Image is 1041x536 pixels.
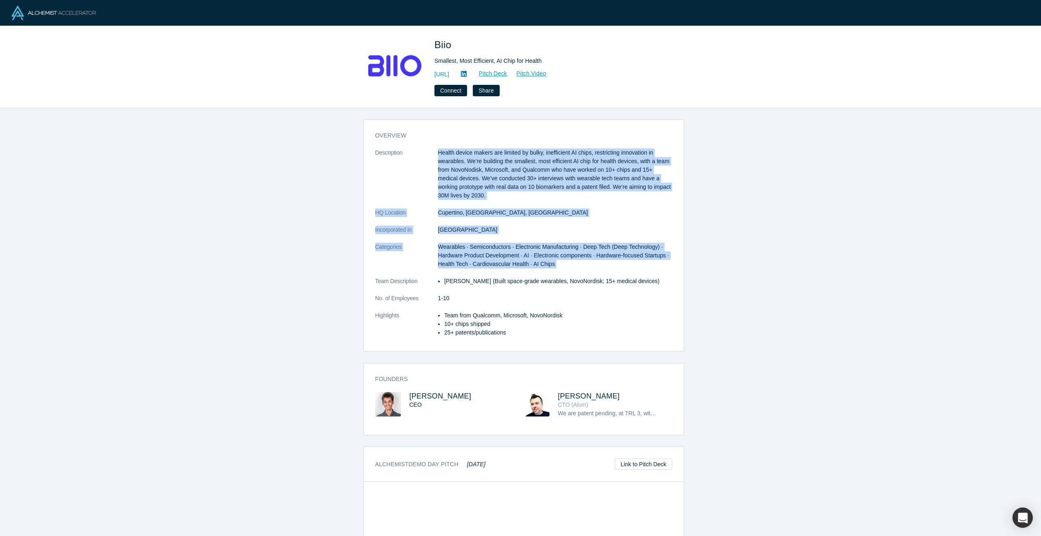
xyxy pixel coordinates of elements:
img: Satyam Goel's Profile Image [375,392,401,416]
button: Connect [434,85,467,96]
dt: Description [375,148,438,208]
a: [PERSON_NAME] [558,392,620,400]
img: Alchemist Logo [11,6,96,20]
a: Link to Pitch Deck [615,458,672,470]
li: [PERSON_NAME] (Built space-grade wearables, NovoNordisk; 15+ medical devices) [444,277,672,286]
img: Biio's Logo [366,38,423,95]
dt: HQ Location [375,208,438,226]
dt: Highlights [375,311,438,346]
span: Biio [434,39,454,50]
p: Health device makers are limited by bulky, inefficient AI chips, restricting innovation in wearab... [438,148,672,200]
p: Team from Qualcomm, Microsoft, NovoNordisk [444,311,672,320]
p: 10+ chips shipped [444,320,672,328]
em: [DATE] [467,461,485,467]
p: 25+ patents/publications [444,328,672,337]
h3: overview [375,131,661,140]
h3: Alchemist Demo Day Pitch [375,460,486,469]
a: [PERSON_NAME] [410,392,472,400]
span: Wearables · Semiconductors · Electronic Manufacturing · Deep Tech (Deep Technology) · Hardware Pr... [438,244,669,267]
img: David Novotny's Profile Image [524,392,549,416]
dt: No. of Employees [375,294,438,311]
dt: Team Description [375,277,438,294]
dd: Cupertino, [GEOGRAPHIC_DATA], [GEOGRAPHIC_DATA] [438,208,672,217]
h3: Founders [375,375,661,383]
a: Pitch Video [507,69,547,78]
dt: Incorporated in [375,226,438,243]
span: CEO [410,401,422,408]
dd: [GEOGRAPHIC_DATA] [438,226,672,234]
span: CTO (Alum) [558,401,588,408]
button: Share [473,85,499,96]
dd: 1-10 [438,294,672,303]
div: Smallest, Most Efficient, AI Chip for Health [434,57,663,65]
a: [URL] [434,70,449,79]
a: Pitch Deck [470,69,507,78]
dt: Categories [375,243,438,277]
